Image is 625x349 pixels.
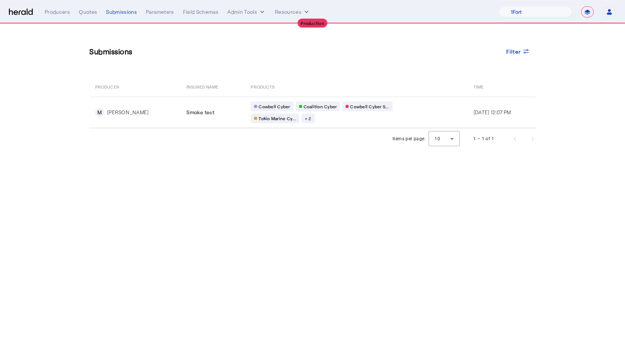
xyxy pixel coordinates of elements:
[186,83,218,90] span: Insured Name
[107,109,148,116] div: [PERSON_NAME]
[305,115,311,121] span: + 2
[473,135,494,143] div: 1 – 1 of 1
[259,115,296,121] span: Tokio Marine Cy...
[474,109,511,115] span: [DATE] 12:07 PM
[89,76,536,128] table: Table view of all submissions by your platform
[45,8,70,16] div: Producers
[251,83,275,90] span: PRODUCTS
[89,46,132,57] h3: Submissions
[275,8,310,16] button: Resources dropdown menu
[304,103,337,109] span: Coalition Cyber
[350,103,389,109] span: Cowbell Cyber S...
[227,8,266,16] button: internal dropdown menu
[183,8,219,16] div: Field Schemas
[9,9,33,16] img: Herald Logo
[474,83,484,90] span: Time
[500,45,536,58] button: Filter
[506,48,521,55] span: Filter
[95,83,119,90] span: PRODUCER
[392,135,426,143] div: Items per page:
[186,109,214,116] span: Smoke test
[298,19,327,28] div: Production
[259,103,290,109] span: Cowbell Cyber
[95,108,104,117] div: M
[79,8,97,16] div: Quotes
[106,8,137,16] div: Submissions
[146,8,174,16] div: Parameters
